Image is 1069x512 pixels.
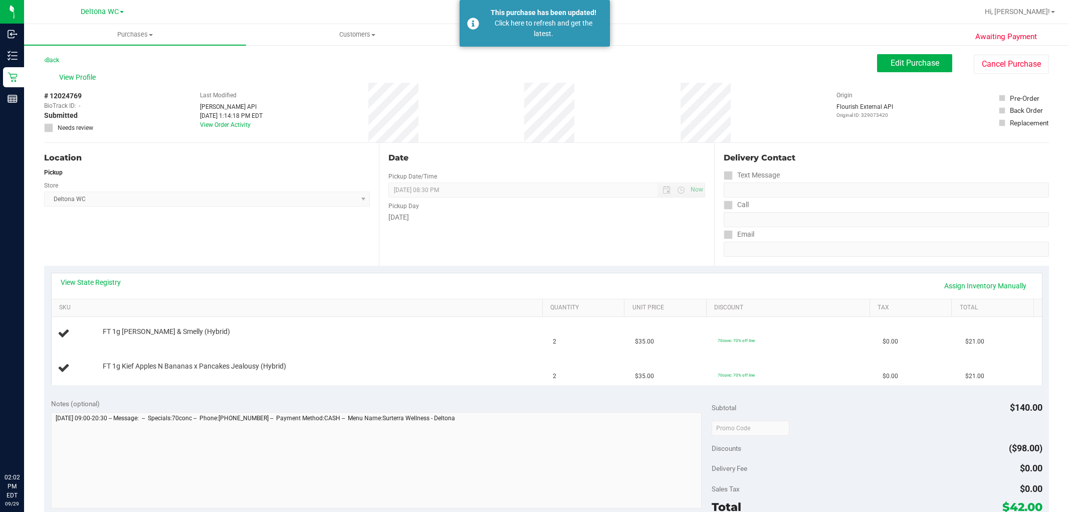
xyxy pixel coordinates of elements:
[485,18,602,39] div: Click here to refresh and get the latest.
[960,304,1030,312] a: Total
[718,373,755,378] span: 70conc: 70% off line
[59,304,539,312] a: SKU
[883,372,898,381] span: $0.00
[61,277,121,287] a: View State Registry
[8,51,18,61] inline-svg: Inventory
[877,54,952,72] button: Edit Purchase
[51,400,100,408] span: Notes (optional)
[5,500,20,507] p: 09/29
[44,101,76,110] span: BioTrack ID:
[1020,463,1042,473] span: $0.00
[965,372,984,381] span: $21.00
[200,111,263,120] div: [DATE] 1:14:18 PM EDT
[44,57,59,64] a: Back
[247,30,468,39] span: Customers
[388,212,705,223] div: [DATE]
[200,102,263,111] div: [PERSON_NAME] API
[81,8,119,16] span: Deltona WC
[44,91,82,101] span: # 12024769
[975,31,1037,43] span: Awaiting Payment
[246,24,468,45] a: Customers
[938,277,1033,294] a: Assign Inventory Manually
[965,337,984,347] span: $21.00
[24,24,246,45] a: Purchases
[388,152,705,164] div: Date
[712,439,741,457] span: Discounts
[200,91,237,100] label: Last Modified
[30,430,42,442] iframe: Resource center unread badge
[724,168,780,183] label: Text Message
[712,421,789,436] input: Promo Code
[44,152,370,164] div: Location
[632,304,703,312] a: Unit Price
[24,30,246,39] span: Purchases
[1010,118,1048,128] div: Replacement
[1020,483,1042,494] span: $0.00
[891,58,939,68] span: Edit Purchase
[836,102,893,119] div: Flourish External API
[553,337,556,347] span: 2
[44,169,63,176] strong: Pickup
[712,485,740,493] span: Sales Tax
[58,123,93,132] span: Needs review
[388,172,437,181] label: Pickup Date/Time
[553,372,556,381] span: 2
[8,29,18,39] inline-svg: Inbound
[635,337,654,347] span: $35.00
[550,304,620,312] a: Quantity
[724,183,1049,198] input: Format: (999) 999-9999
[5,473,20,500] p: 02:02 PM EDT
[388,202,419,211] label: Pickup Day
[8,94,18,104] inline-svg: Reports
[974,55,1049,74] button: Cancel Purchase
[485,8,602,18] div: This purchase has been updated!
[724,152,1049,164] div: Delivery Contact
[1010,105,1043,115] div: Back Order
[59,72,99,83] span: View Profile
[103,362,286,371] span: FT 1g Kief Apples N Bananas x Pancakes Jealousy (Hybrid)
[712,464,747,472] span: Delivery Fee
[103,327,230,336] span: FT 1g [PERSON_NAME] & Smelly (Hybrid)
[1010,93,1039,103] div: Pre-Order
[724,227,754,242] label: Email
[836,91,852,100] label: Origin
[714,304,866,312] a: Discount
[44,181,58,190] label: Store
[712,404,736,412] span: Subtotal
[883,337,898,347] span: $0.00
[200,121,251,128] a: View Order Activity
[10,432,40,462] iframe: Resource center
[985,8,1050,16] span: Hi, [PERSON_NAME]!
[878,304,948,312] a: Tax
[724,198,749,212] label: Call
[1010,402,1042,413] span: $140.00
[79,101,80,110] span: -
[836,111,893,119] p: Original ID: 329073420
[718,338,755,343] span: 70conc: 70% off line
[44,110,78,121] span: Submitted
[635,372,654,381] span: $35.00
[724,212,1049,227] input: Format: (999) 999-9999
[8,72,18,82] inline-svg: Retail
[1009,443,1042,453] span: ($98.00)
